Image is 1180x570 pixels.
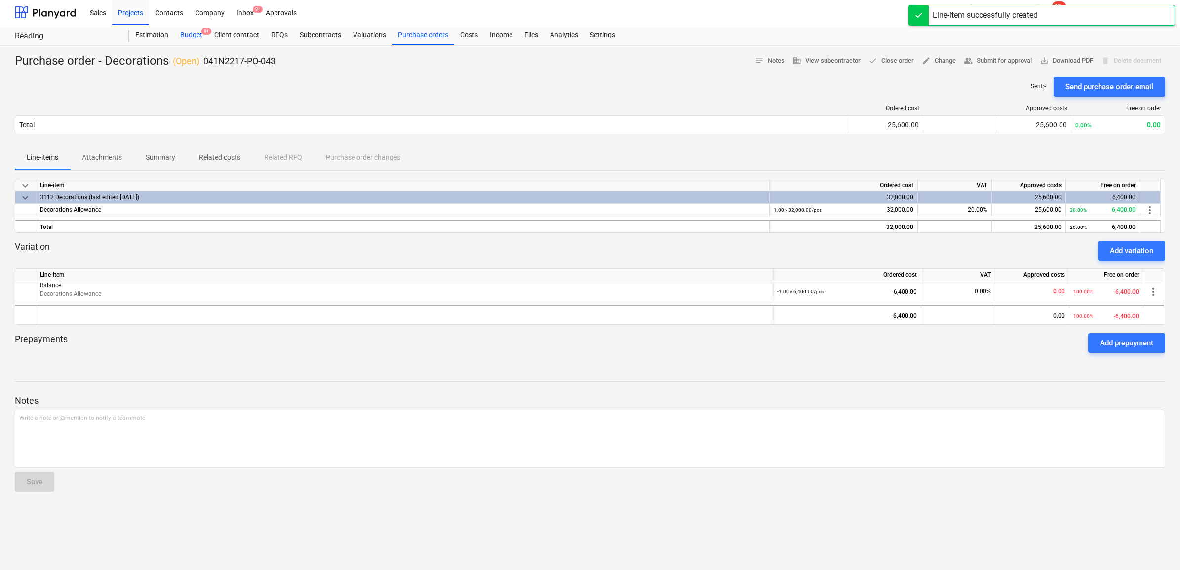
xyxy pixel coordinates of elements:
div: 0.00 [999,306,1065,326]
a: Income [484,25,518,45]
button: Change [918,53,960,69]
div: Line-item successfully created [933,9,1038,21]
a: Estimation [129,25,174,45]
a: Purchase orders [392,25,454,45]
small: 20.00% [1070,225,1087,230]
div: Budget [174,25,208,45]
div: Approved costs [1001,105,1067,112]
div: Purchase order - Decorations [15,53,275,69]
span: more_vert [1144,204,1156,216]
div: 25,600.00 [996,191,1062,204]
div: 25,600.00 [996,204,1062,216]
div: -6,400.00 [1073,306,1139,326]
span: View subcontractor [792,55,861,67]
div: Total [19,121,35,129]
a: Files [518,25,544,45]
small: 100.00% [1073,289,1093,294]
div: Free on order [1069,269,1143,281]
div: Add prepayment [1100,337,1153,349]
p: Line-items [27,152,58,163]
span: Notes [755,55,785,67]
div: Ordered cost [853,105,919,112]
div: 3112 Decorations (last edited 05 Feb 2025) [40,191,765,203]
a: Costs [454,25,484,45]
a: Analytics [544,25,584,45]
div: 32,000.00 [774,221,913,233]
div: 0.00 [999,281,1065,301]
div: 0.00 [1075,121,1161,129]
small: 20.00% [1070,207,1087,213]
small: 1.00 × 32,000.00 / pcs [774,207,822,213]
p: Related costs [199,152,240,163]
span: Download PDF [1040,55,1093,67]
div: Line-item [36,179,770,191]
a: Client contract [208,25,265,45]
div: VAT [918,179,992,191]
span: notes [755,56,764,65]
button: View subcontractor [788,53,865,69]
button: Send purchase order email [1054,77,1165,97]
div: Ordered cost [770,179,918,191]
span: business [792,56,801,65]
div: 25,600.00 [853,121,919,129]
small: -1.00 × 6,400.00 / pcs [777,289,824,294]
div: Approved costs [995,269,1069,281]
div: -6,400.00 [777,281,917,302]
span: Submit for approval [964,55,1032,67]
button: Close order [865,53,918,69]
div: Add variation [1110,244,1153,257]
p: Notes [15,395,1165,407]
div: 32,000.00 [774,204,913,216]
p: Summary [146,152,175,163]
p: 041N2217-PO-043 [203,55,275,67]
span: keyboard_arrow_down [19,180,31,191]
div: VAT [921,269,995,281]
div: Send purchase order email [1065,80,1153,93]
button: Add variation [1098,241,1165,261]
small: 100.00% [1073,313,1093,319]
a: Settings [584,25,621,45]
div: 32,000.00 [774,191,913,204]
div: 20.00% [918,204,992,216]
div: Reading [15,31,118,41]
small: 0.00% [1075,122,1092,129]
span: save_alt [1040,56,1049,65]
a: Budget9+ [174,25,208,45]
p: ( Open ) [173,55,199,67]
span: Balance [40,282,61,289]
button: Add prepayment [1088,333,1165,353]
span: 9+ [253,6,263,13]
div: 6,400.00 [1070,204,1136,216]
span: edit [922,56,931,65]
p: Sent : - [1031,82,1046,91]
button: Notes [751,53,788,69]
div: Line-item [36,269,773,281]
div: 6,400.00 [1070,191,1136,204]
span: 9+ [201,28,211,35]
div: 6,400.00 [1070,221,1136,233]
span: Decorations Allowance [40,206,101,213]
a: Valuations [347,25,392,45]
p: Variation [15,241,50,261]
div: 25,600.00 [1001,121,1067,129]
div: Free on order [1075,105,1161,112]
div: Free on order [1066,179,1140,191]
div: 25,600.00 [996,221,1062,233]
button: Download PDF [1036,53,1097,69]
p: Attachments [82,152,122,163]
span: Decorations Allowance [40,290,101,297]
span: Change [922,55,956,67]
span: Close order [868,55,914,67]
div: Ordered cost [773,269,921,281]
div: Total [36,220,770,232]
a: RFQs [265,25,294,45]
button: Submit for approval [960,53,1036,69]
